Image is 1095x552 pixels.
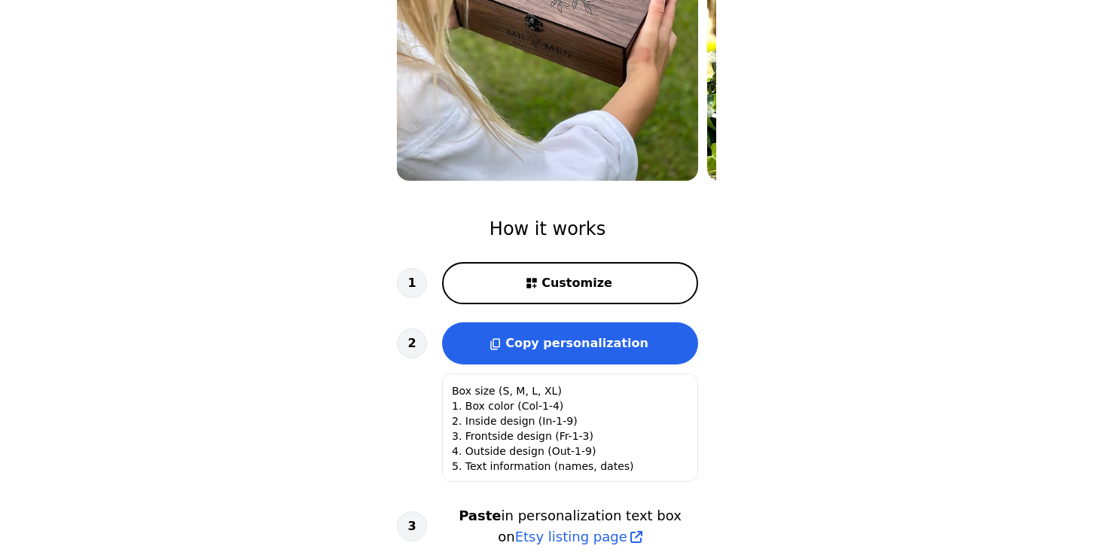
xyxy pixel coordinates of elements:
span: 3 [407,517,416,535]
b: Paste [459,508,501,523]
span: Copy personalization [505,336,648,350]
h2: How it works [397,217,698,241]
span: 1 [407,274,416,292]
span: Customize [541,274,612,292]
span: Etsy listing page [515,526,627,547]
h3: in personalization text box on [442,505,698,547]
button: Copy personalization [442,322,698,364]
span: 2 [407,334,416,352]
button: Customize [442,262,698,304]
